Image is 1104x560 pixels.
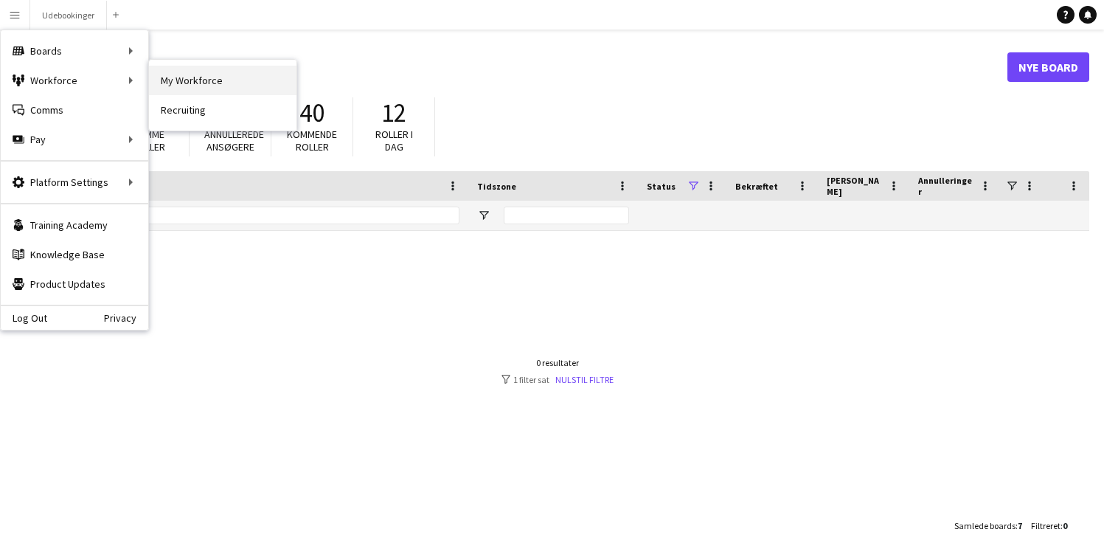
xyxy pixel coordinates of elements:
[1,210,148,240] a: Training Academy
[30,1,107,30] button: Udebookinger
[287,128,337,153] span: Kommende roller
[1031,520,1060,531] span: Filtreret
[1,125,148,154] div: Pay
[1,240,148,269] a: Knowledge Base
[477,209,490,222] button: Åbn Filtermenu
[149,95,296,125] a: Recruiting
[1,167,148,197] div: Platform Settings
[1031,511,1067,540] div: :
[1,269,148,299] a: Product Updates
[1,66,148,95] div: Workforce
[204,128,264,153] span: Annullerede ansøgere
[504,207,629,224] input: Tidszone Filter Input
[918,175,974,197] span: Annulleringer
[647,181,676,192] span: Status
[61,207,459,224] input: Tavlenavn Filter Input
[501,357,614,368] div: 0 resultater
[1,95,148,125] a: Comms
[299,97,324,129] span: 40
[1018,520,1022,531] span: 7
[1063,520,1067,531] span: 0
[1,312,47,324] a: Log Out
[827,175,883,197] span: [PERSON_NAME]
[954,511,1022,540] div: :
[375,128,413,153] span: Roller i dag
[1,36,148,66] div: Boards
[1007,52,1089,82] a: Nye Board
[26,56,1007,78] h1: Boards
[501,374,614,385] div: 1 filter sat
[104,312,148,324] a: Privacy
[555,374,614,385] a: Nulstil filtre
[735,181,778,192] span: Bekræftet
[477,181,516,192] span: Tidszone
[381,97,406,129] span: 12
[954,520,1016,531] span: Samlede boards
[149,66,296,95] a: My Workforce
